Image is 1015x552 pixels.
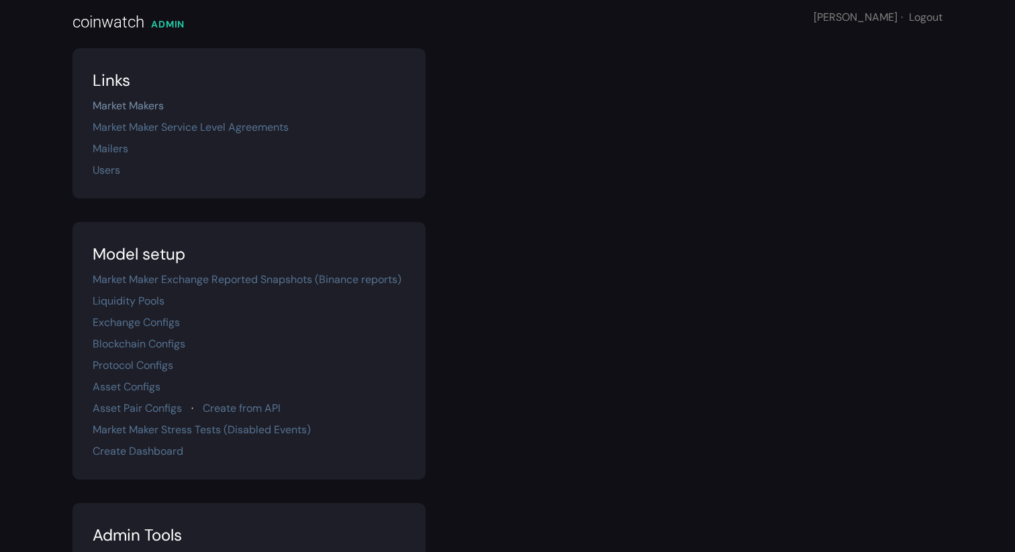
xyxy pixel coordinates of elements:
a: Create from API [203,401,281,415]
div: ADMIN [151,17,185,32]
a: Asset Configs [93,380,160,394]
a: Market Maker Exchange Reported Snapshots (Binance reports) [93,272,401,286]
a: Mailers [93,142,128,156]
span: · [901,10,903,24]
span: · [191,401,193,415]
a: Logout [909,10,942,24]
a: Market Makers [93,99,164,113]
a: Protocol Configs [93,358,173,372]
a: Asset Pair Configs [93,401,182,415]
div: Links [93,68,405,93]
div: coinwatch [72,10,144,34]
a: Blockchain Configs [93,337,185,351]
a: Users [93,163,120,177]
div: [PERSON_NAME] [814,9,942,25]
div: Admin Tools [93,523,405,547]
a: Exchange Configs [93,315,180,329]
a: Liquidity Pools [93,294,164,308]
div: Model setup [93,242,405,266]
a: Create Dashboard [93,444,183,458]
a: Market Maker Service Level Agreements [93,120,289,134]
a: Market Maker Stress Tests (Disabled Events) [93,423,311,437]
